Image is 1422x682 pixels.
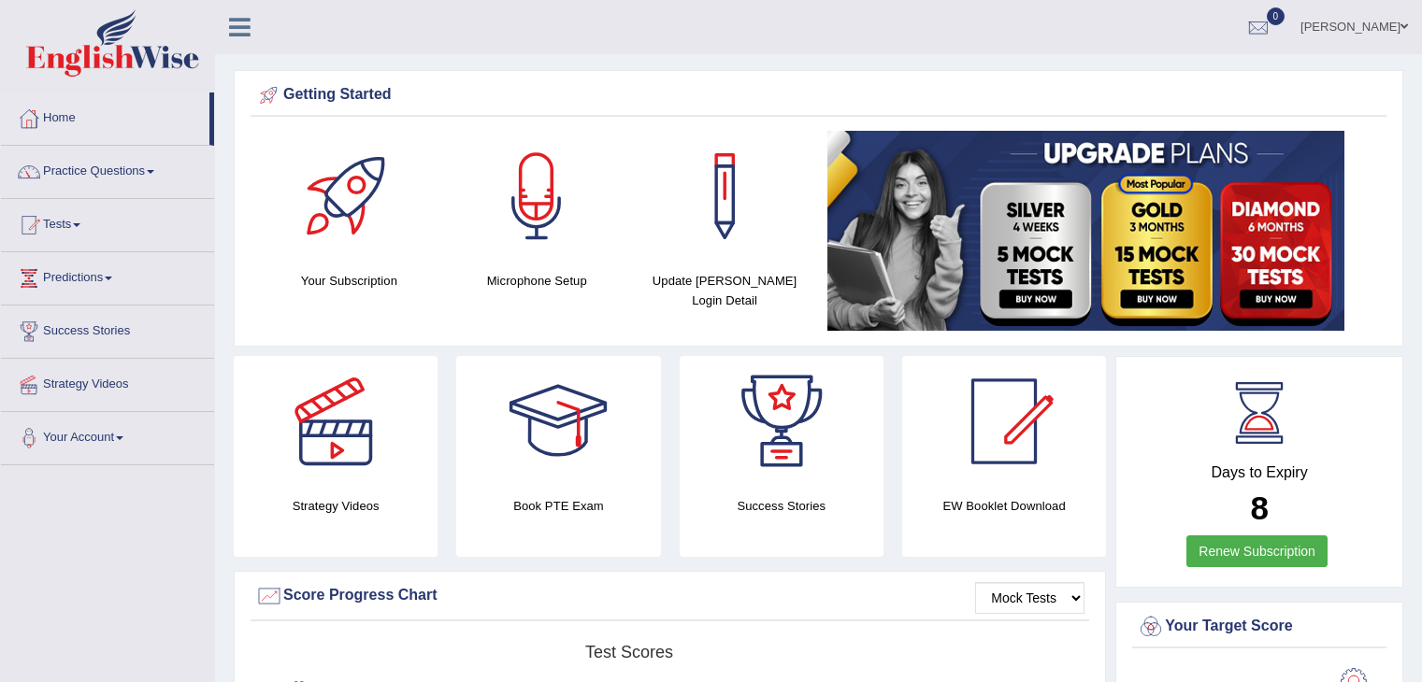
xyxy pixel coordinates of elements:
a: Your Account [1,412,214,459]
a: Success Stories [1,305,214,352]
a: Renew Subscription [1186,535,1328,567]
div: Score Progress Chart [255,582,1084,610]
h4: Your Subscription [265,271,434,291]
h4: Microphone Setup [452,271,622,291]
div: Getting Started [255,81,1382,109]
h4: Strategy Videos [234,496,438,516]
h4: Update [PERSON_NAME] Login Detail [640,271,810,310]
span: 0 [1267,7,1286,25]
a: Home [1,92,209,139]
a: Practice Questions [1,146,214,192]
h4: EW Booklet Download [902,496,1106,516]
div: Your Target Score [1137,613,1382,641]
h4: Book PTE Exam [456,496,660,516]
img: small5.jpg [827,131,1344,331]
b: 8 [1250,490,1268,526]
tspan: Test scores [585,643,673,661]
h4: Days to Expiry [1137,464,1382,481]
a: Tests [1,199,214,246]
h4: Success Stories [680,496,883,516]
a: Strategy Videos [1,359,214,405]
a: Predictions [1,252,214,299]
